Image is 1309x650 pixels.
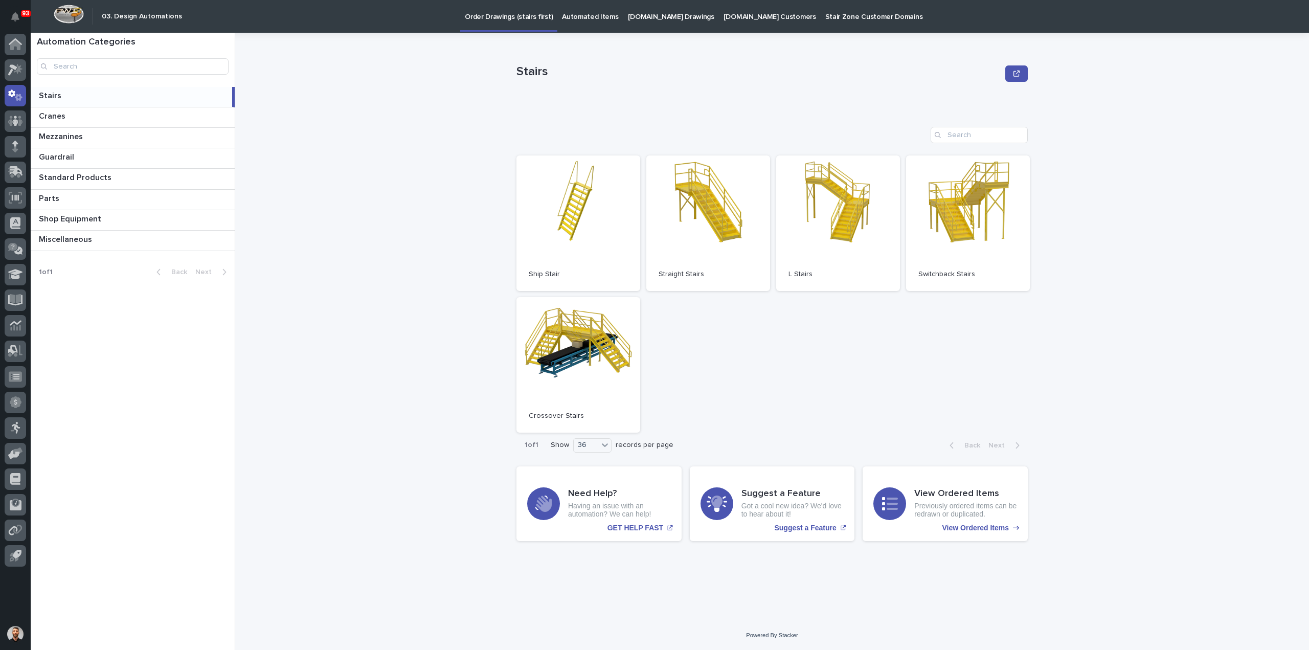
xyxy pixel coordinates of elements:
[774,524,836,532] p: Suggest a Feature
[690,466,855,541] a: Suggest a Feature
[516,433,547,458] p: 1 of 1
[148,267,191,277] button: Back
[39,192,61,204] p: Parts
[741,502,844,519] p: Got a cool new idea? We'd love to hear about it!
[37,58,229,75] input: Search
[918,270,1018,279] p: Switchback Stairs
[195,268,218,276] span: Next
[31,128,235,148] a: MezzaninesMezzanines
[31,107,235,128] a: CranesCranes
[914,502,1017,519] p: Previously ordered items can be redrawn or duplicated.
[191,267,235,277] button: Next
[31,169,235,189] a: Standard ProductsStandard Products
[568,488,671,500] h3: Need Help?
[5,6,26,28] button: Notifications
[54,5,84,24] img: Workspace Logo
[551,441,569,450] p: Show
[31,148,235,169] a: GuardrailGuardrail
[516,64,1001,79] p: Stairs
[776,155,900,291] a: L Stairs
[31,231,235,251] a: MiscellaneousMiscellaneous
[516,155,640,291] a: Ship Stair
[659,270,758,279] p: Straight Stairs
[906,155,1030,291] a: Switchback Stairs
[568,502,671,519] p: Having an issue with an automation? We can help!
[931,127,1028,143] input: Search
[102,12,182,21] h2: 03. Design Automations
[988,442,1011,449] span: Next
[39,130,85,142] p: Mezzanines
[39,150,76,162] p: Guardrail
[529,412,628,420] p: Crossover Stairs
[31,190,235,210] a: PartsParts
[39,171,114,183] p: Standard Products
[31,210,235,231] a: Shop EquipmentShop Equipment
[516,297,640,433] a: Crossover Stairs
[31,260,61,285] p: 1 of 1
[39,89,63,101] p: Stairs
[984,441,1028,450] button: Next
[5,623,26,645] button: users-avatar
[788,270,888,279] p: L Stairs
[39,109,67,121] p: Cranes
[22,10,29,17] p: 93
[37,37,229,48] h1: Automation Categories
[746,632,798,638] a: Powered By Stacker
[574,440,598,451] div: 36
[13,12,26,29] div: Notifications93
[39,212,103,224] p: Shop Equipment
[616,441,673,450] p: records per page
[31,87,235,107] a: StairsStairs
[529,270,628,279] p: Ship Stair
[914,488,1017,500] h3: View Ordered Items
[39,233,94,244] p: Miscellaneous
[646,155,770,291] a: Straight Stairs
[863,466,1028,541] a: View Ordered Items
[741,488,844,500] h3: Suggest a Feature
[607,524,663,532] p: GET HELP FAST
[958,442,980,449] span: Back
[516,466,682,541] a: GET HELP FAST
[941,441,984,450] button: Back
[165,268,187,276] span: Back
[942,524,1009,532] p: View Ordered Items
